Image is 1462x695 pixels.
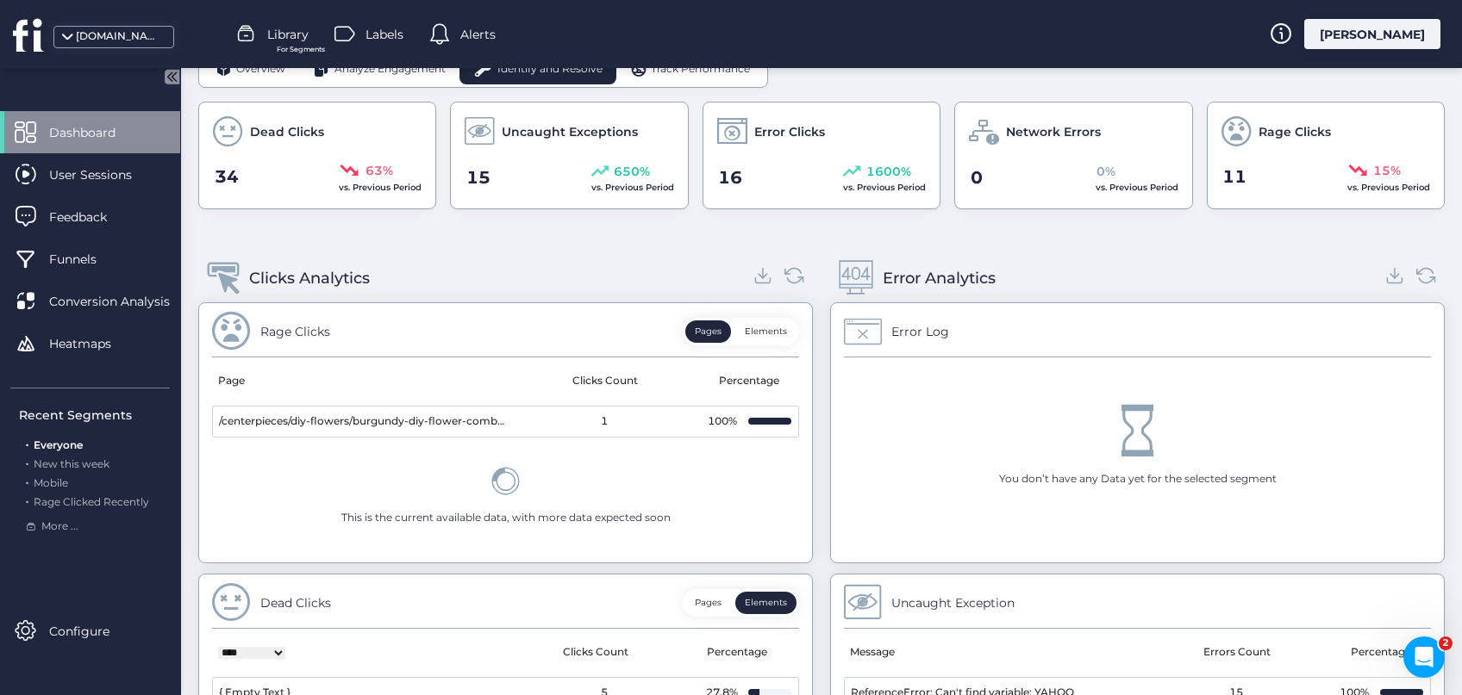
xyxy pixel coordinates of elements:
[614,162,650,181] span: 650%
[260,322,330,341] div: Rage Clicks
[49,123,141,142] span: Dashboard
[466,164,490,191] span: 15
[692,629,787,677] mat-header-cell: Percentage
[971,164,983,191] span: 0
[26,473,28,489] span: .
[1373,161,1401,180] span: 15%
[1347,182,1430,193] span: vs. Previous Period
[1222,164,1246,190] span: 11
[1096,162,1115,181] span: 0%
[843,182,926,193] span: vs. Previous Period
[219,413,506,430] span: /centerpieces/diy-flowers/burgundy-diy-flower-combo.html
[34,438,83,451] span: Everyone
[34,495,149,508] span: Rage Clicked Recently
[339,182,422,193] span: vs. Previous Period
[34,457,109,470] span: New this week
[651,61,750,78] span: Track Performance
[999,471,1277,487] div: You don’t have any Data yet for the selected segment
[735,320,797,343] button: Elements
[883,266,996,290] div: Error Analytics
[1006,122,1101,141] span: Network Errors
[260,593,331,612] div: Dead Clicks
[460,25,496,44] span: Alerts
[365,25,403,44] span: Labels
[1439,636,1453,650] span: 2
[334,61,446,78] span: Analyze Engagement
[1403,636,1445,678] iframe: Intercom live chat
[49,208,133,226] span: Feedback
[49,165,158,184] span: User Sessions
[215,164,239,190] span: 34
[249,266,370,290] div: Clicks Analytics
[1336,629,1431,677] mat-header-cell: Percentage
[341,510,671,526] div: This is the current available data, with more data expected soon
[891,593,1015,612] div: Uncaught Exception
[754,122,825,141] span: Error Clicks
[49,250,122,269] span: Funnels
[26,454,28,470] span: .
[735,592,797,614] button: Elements
[601,413,608,430] span: 1
[267,25,309,44] span: Library
[277,44,325,55] span: For Segments
[212,357,506,406] mat-header-cell: Page
[891,322,949,341] div: Error Log
[502,122,638,141] span: Uncaught Exceptions
[34,476,68,489] span: Mobile
[49,622,135,641] span: Configure
[685,592,731,614] button: Pages
[705,413,740,430] div: 100%
[49,334,137,353] span: Heatmaps
[591,182,674,193] span: vs. Previous Period
[844,629,1138,677] mat-header-cell: Message
[685,320,731,343] button: Pages
[236,61,285,78] span: Overview
[718,164,742,191] span: 16
[497,61,603,78] span: Identify and Resolve
[26,492,28,508] span: .
[1304,19,1440,49] div: [PERSON_NAME]
[41,518,78,535] span: More ...
[26,435,28,451] span: .
[500,629,693,677] mat-header-cell: Clicks Count
[49,292,196,311] span: Conversion Analysis
[365,161,393,180] span: 63%
[1096,182,1178,193] span: vs. Previous Period
[1259,122,1331,141] span: Rage Clicks
[506,357,705,406] mat-header-cell: Clicks Count
[76,28,162,45] div: [DOMAIN_NAME]
[1138,629,1337,677] mat-header-cell: Errors Count
[866,162,911,181] span: 1600%
[704,357,799,406] mat-header-cell: Percentage
[250,122,324,141] span: Dead Clicks
[19,406,170,425] div: Recent Segments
